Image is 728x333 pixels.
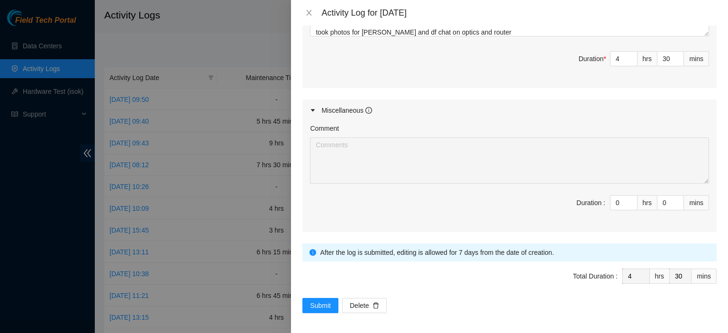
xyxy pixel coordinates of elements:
[342,298,387,313] button: Deletedelete
[310,300,331,311] span: Submit
[692,269,717,284] div: mins
[365,107,372,114] span: info-circle
[310,108,316,113] span: caret-right
[321,105,372,116] div: Miscellaneous
[310,123,339,134] label: Comment
[637,51,657,66] div: hrs
[302,9,316,18] button: Close
[650,269,670,284] div: hrs
[684,195,709,210] div: mins
[350,300,369,311] span: Delete
[573,271,618,281] div: Total Duration :
[579,54,606,64] div: Duration
[309,249,316,256] span: info-circle
[373,302,379,310] span: delete
[305,9,313,17] span: close
[637,195,657,210] div: hrs
[310,137,709,184] textarea: Comment
[321,8,717,18] div: Activity Log for [DATE]
[576,198,605,208] div: Duration :
[302,99,717,121] div: Miscellaneous info-circle
[302,298,338,313] button: Submit
[684,51,709,66] div: mins
[320,247,710,258] div: After the log is submitted, editing is allowed for 7 days from the date of creation.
